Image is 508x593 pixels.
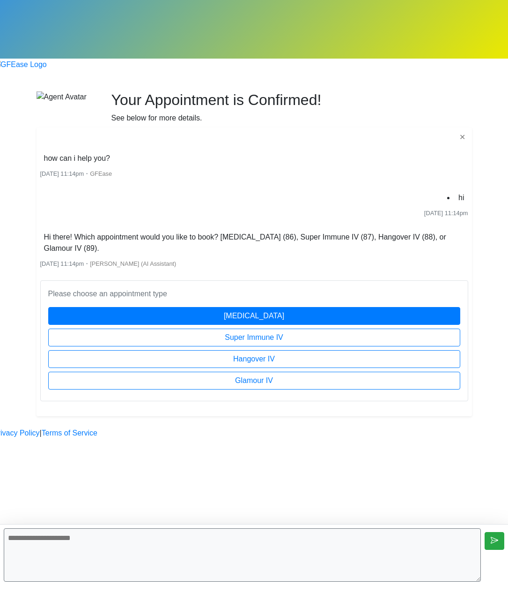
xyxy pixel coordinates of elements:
[111,91,472,109] h2: Your Appointment is Confirmed!
[40,170,112,177] small: ・
[455,190,468,205] li: hi
[40,428,42,439] a: |
[456,131,468,143] button: ✕
[48,372,460,390] button: Glamour IV
[40,170,84,177] span: [DATE] 11:14pm
[42,428,97,439] a: Terms of Service
[90,170,112,177] span: GFEase
[40,260,84,267] span: [DATE] 11:14pm
[424,210,468,217] span: [DATE] 11:14pm
[40,151,114,166] li: how can i help you?
[37,91,87,103] img: Agent Avatar
[48,288,460,300] p: Please choose an appointment type
[40,260,177,267] small: ・
[48,329,460,346] button: Super Immune IV
[90,260,176,267] span: [PERSON_NAME] (AI Assistant)
[48,307,460,325] button: [MEDICAL_DATA]
[40,230,468,256] li: Hi there! Which appointment would you like to book? [MEDICAL_DATA] (86), Super Immune IV (87), Ha...
[111,113,472,124] div: See below for more details.
[48,350,460,368] button: Hangover IV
